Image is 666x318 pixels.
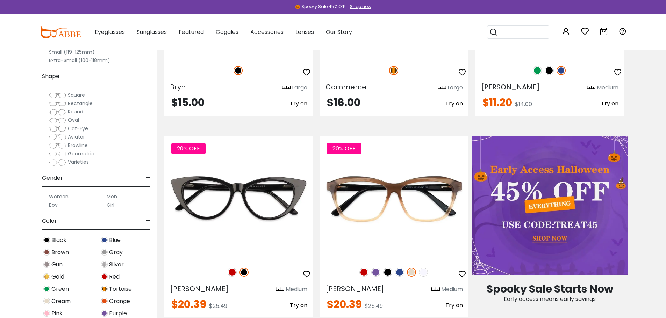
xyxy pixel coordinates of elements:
[49,109,66,116] img: Round.png
[49,192,69,201] label: Women
[68,91,85,98] span: Square
[290,299,307,312] button: Try on
[109,309,127,318] span: Purple
[109,297,130,305] span: Orange
[295,3,345,10] div: 🎃 Spooky Sale 45% Off!
[326,28,352,36] span: Our Story
[282,85,291,90] img: size ruler
[383,268,392,277] img: Black
[557,66,566,75] img: Blue
[43,273,50,280] img: Gold
[239,268,249,277] img: Black
[146,170,150,186] span: -
[68,150,94,157] span: Geometric
[545,66,554,75] img: Black
[371,268,380,277] img: Purple
[101,310,108,317] img: Purple
[49,201,58,209] label: Boy
[68,133,85,140] span: Aviator
[49,92,66,99] img: Square.png
[42,213,57,229] span: Color
[487,281,613,296] span: Spooky Sale Starts Now
[481,82,540,92] span: [PERSON_NAME]
[109,248,123,257] span: Gray
[171,95,205,110] span: $15.00
[292,83,307,92] div: Large
[325,284,384,294] span: [PERSON_NAME]
[419,268,428,277] img: Translucent
[51,297,71,305] span: Cream
[171,143,206,154] span: 20% OFF
[40,26,81,38] img: abbeglasses.com
[601,99,618,108] span: Try on
[49,142,66,149] img: Browline.png
[171,297,206,312] span: $20.39
[445,301,463,309] span: Try on
[170,82,186,92] span: Bryn
[51,248,69,257] span: Brown
[445,99,463,108] span: Try on
[170,284,229,294] span: [PERSON_NAME]
[49,100,66,107] img: Rectangle.png
[587,85,595,90] img: size ruler
[68,108,83,115] span: Round
[68,125,88,132] span: Cat-Eye
[286,285,307,294] div: Medium
[51,236,66,244] span: Black
[438,85,446,90] img: size ruler
[49,117,66,124] img: Oval.png
[482,95,512,110] span: $11.20
[109,273,120,281] span: Red
[164,136,313,260] img: Black Nora - Acetate ,Universal Bridge Fit
[445,299,463,312] button: Try on
[320,136,468,260] img: Cream Sonia - Acetate ,Universal Bridge Fit
[107,201,114,209] label: Girl
[407,268,416,277] img: Cream
[43,249,50,256] img: Brown
[234,66,243,75] img: Black
[359,268,368,277] img: Red
[68,100,93,107] span: Rectangle
[325,82,366,92] span: Commerce
[327,297,362,312] span: $20.39
[68,117,79,124] span: Oval
[365,302,383,310] span: $25.49
[216,28,238,36] span: Goggles
[601,97,618,110] button: Try on
[43,261,50,268] img: Gun
[290,301,307,309] span: Try on
[43,286,50,292] img: Green
[49,150,66,157] img: Geometric.png
[49,56,110,65] label: Extra-Small (100-118mm)
[68,158,89,165] span: Varieties
[109,285,132,293] span: Tortoise
[109,236,121,244] span: Blue
[42,170,63,186] span: Gender
[146,213,150,229] span: -
[533,66,542,75] img: Green
[51,285,69,293] span: Green
[447,83,463,92] div: Large
[43,298,50,304] img: Cream
[49,134,66,141] img: Aviator.png
[49,159,66,166] img: Varieties.png
[327,95,360,110] span: $16.00
[445,97,463,110] button: Try on
[43,237,50,243] img: Black
[137,28,167,36] span: Sunglasses
[327,143,361,154] span: 20% OFF
[515,100,532,108] span: $14.00
[107,192,117,201] label: Men
[95,28,125,36] span: Eyeglasses
[101,249,108,256] img: Gray
[51,260,63,269] span: Gun
[276,287,284,292] img: size ruler
[146,68,150,85] span: -
[101,298,108,304] img: Orange
[250,28,284,36] span: Accessories
[109,260,124,269] span: Silver
[101,237,108,243] img: Blue
[395,268,404,277] img: Blue
[295,28,314,36] span: Lenses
